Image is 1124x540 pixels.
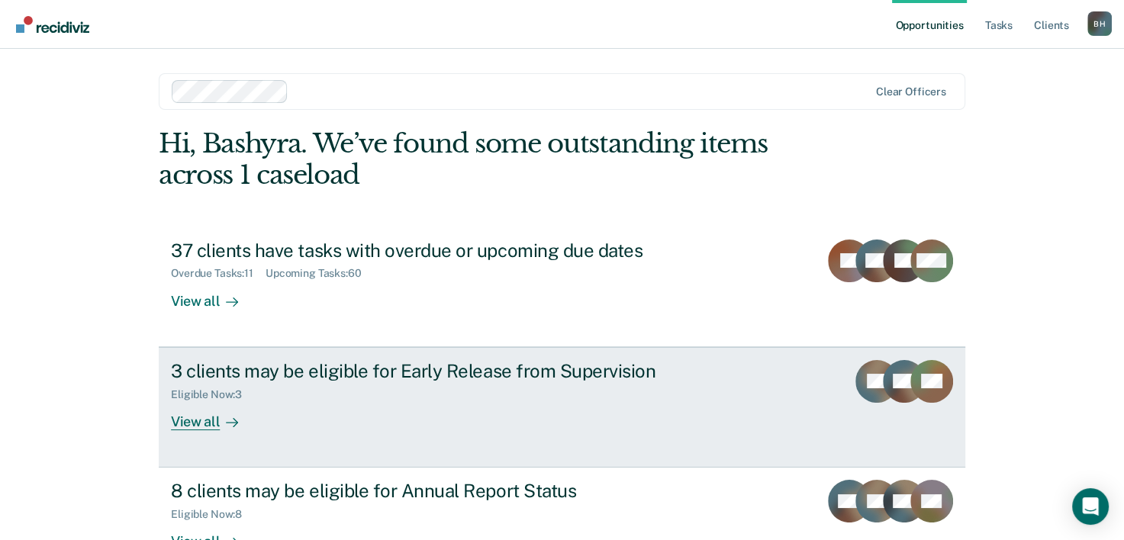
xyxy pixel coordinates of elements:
[159,128,804,191] div: Hi, Bashyra. We’ve found some outstanding items across 1 caseload
[1087,11,1112,36] button: Profile dropdown button
[171,388,254,401] div: Eligible Now : 3
[171,360,707,382] div: 3 clients may be eligible for Early Release from Supervision
[16,16,89,33] img: Recidiviz
[171,239,707,262] div: 37 clients have tasks with overdue or upcoming due dates
[159,347,965,468] a: 3 clients may be eligible for Early Release from SupervisionEligible Now:3View all
[171,508,254,521] div: Eligible Now : 8
[1072,488,1109,525] div: Open Intercom Messenger
[159,227,965,347] a: 37 clients have tasks with overdue or upcoming due datesOverdue Tasks:11Upcoming Tasks:60View all
[876,85,946,98] div: Clear officers
[171,267,266,280] div: Overdue Tasks : 11
[1087,11,1112,36] div: B H
[171,400,256,430] div: View all
[171,280,256,310] div: View all
[171,480,707,502] div: 8 clients may be eligible for Annual Report Status
[266,267,374,280] div: Upcoming Tasks : 60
